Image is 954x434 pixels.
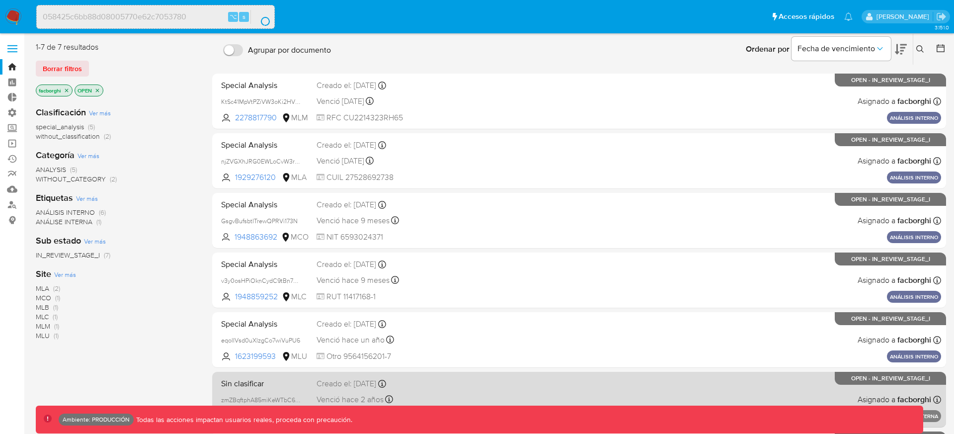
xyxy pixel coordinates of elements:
[230,12,237,21] span: ⌥
[37,10,274,23] input: Buscar usuario o caso...
[844,12,853,21] a: Notificaciones
[779,11,834,22] span: Accesos rápidos
[242,12,245,21] span: s
[250,10,271,24] button: search-icon
[63,418,130,422] p: Ambiente: PRODUCCIÓN
[134,415,352,425] p: Todas las acciones impactan usuarios reales, proceda con precaución.
[936,11,947,22] a: Salir
[876,12,933,21] p: facundoagustin.borghi@mercadolibre.com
